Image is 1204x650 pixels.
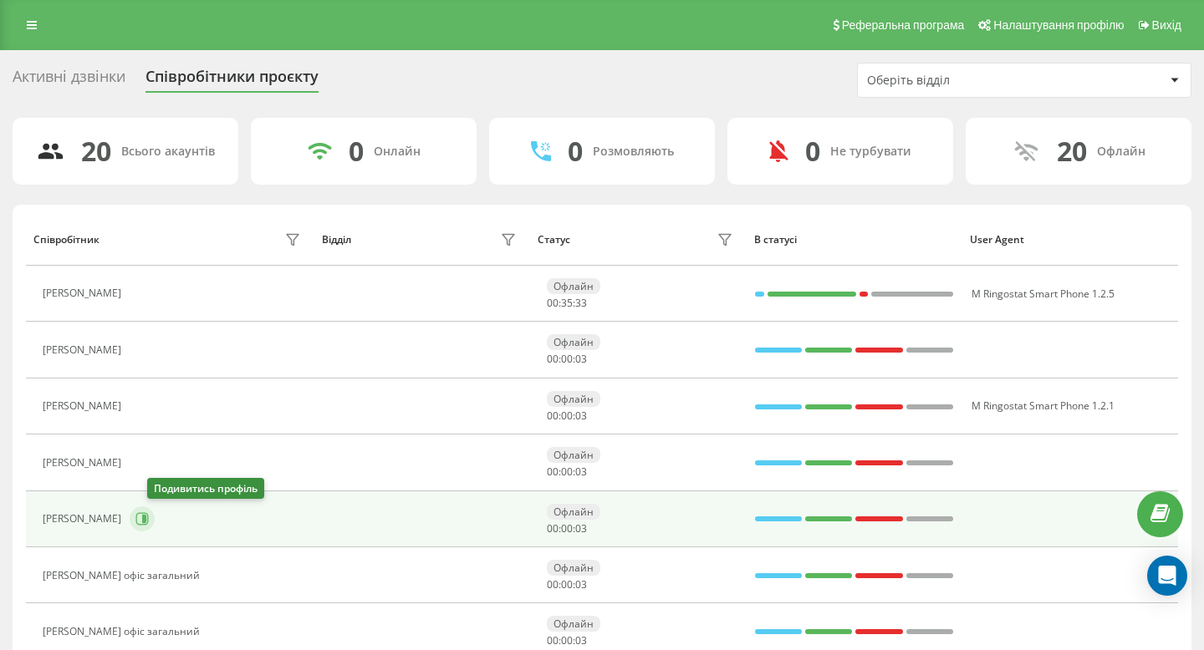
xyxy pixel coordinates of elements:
[1152,18,1181,32] span: Вихід
[121,145,215,159] div: Всього акаунтів
[547,579,587,591] div: : :
[13,68,125,94] div: Активні дзвінки
[547,391,600,407] div: Офлайн
[575,409,587,423] span: 03
[547,616,600,632] div: Офлайн
[547,521,559,536] span: 00
[33,234,99,246] div: Співробітник
[1057,135,1087,167] div: 20
[147,478,264,499] div: Подивитись профіль
[547,296,559,310] span: 00
[575,521,587,536] span: 03
[972,287,1115,301] span: M Ringostat Smart Phone 1.2.5
[1097,145,1145,159] div: Офлайн
[43,626,204,637] div: [PERSON_NAME] офіс загальний
[575,352,587,366] span: 03
[349,135,364,167] div: 0
[547,278,600,294] div: Офлайн
[547,523,587,535] div: : :
[842,18,965,32] span: Реферальна програма
[43,513,125,525] div: [PERSON_NAME]
[561,296,573,310] span: 35
[43,570,204,581] div: [PERSON_NAME] офіс загальний
[561,352,573,366] span: 00
[754,234,955,246] div: В статусі
[561,521,573,536] span: 00
[322,234,351,246] div: Відділ
[575,296,587,310] span: 33
[575,577,587,592] span: 03
[1147,556,1187,596] div: Open Intercom Messenger
[145,68,319,94] div: Співробітники проєкту
[547,297,587,309] div: : :
[993,18,1124,32] span: Налаштування профілю
[81,135,111,167] div: 20
[568,135,583,167] div: 0
[561,577,573,592] span: 00
[547,560,600,576] div: Офлайн
[43,287,125,299] div: [PERSON_NAME]
[547,409,559,423] span: 00
[972,399,1115,413] span: M Ringostat Smart Phone 1.2.1
[547,352,559,366] span: 00
[593,145,674,159] div: Розмовляють
[547,504,600,520] div: Офлайн
[547,577,559,592] span: 00
[575,465,587,479] span: 03
[575,633,587,647] span: 03
[43,400,125,412] div: [PERSON_NAME]
[547,635,587,647] div: : :
[547,633,559,647] span: 00
[561,465,573,479] span: 00
[43,344,125,356] div: [PERSON_NAME]
[547,410,587,422] div: : :
[805,135,820,167] div: 0
[561,633,573,647] span: 00
[830,145,911,159] div: Не турбувати
[547,353,587,365] div: : :
[970,234,1171,246] div: User Agent
[547,465,559,479] span: 00
[374,145,421,159] div: Онлайн
[547,447,600,463] div: Офлайн
[547,466,587,478] div: : :
[561,409,573,423] span: 00
[867,74,1067,88] div: Оберіть відділ
[547,334,600,350] div: Офлайн
[43,457,125,469] div: [PERSON_NAME]
[538,234,570,246] div: Статус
